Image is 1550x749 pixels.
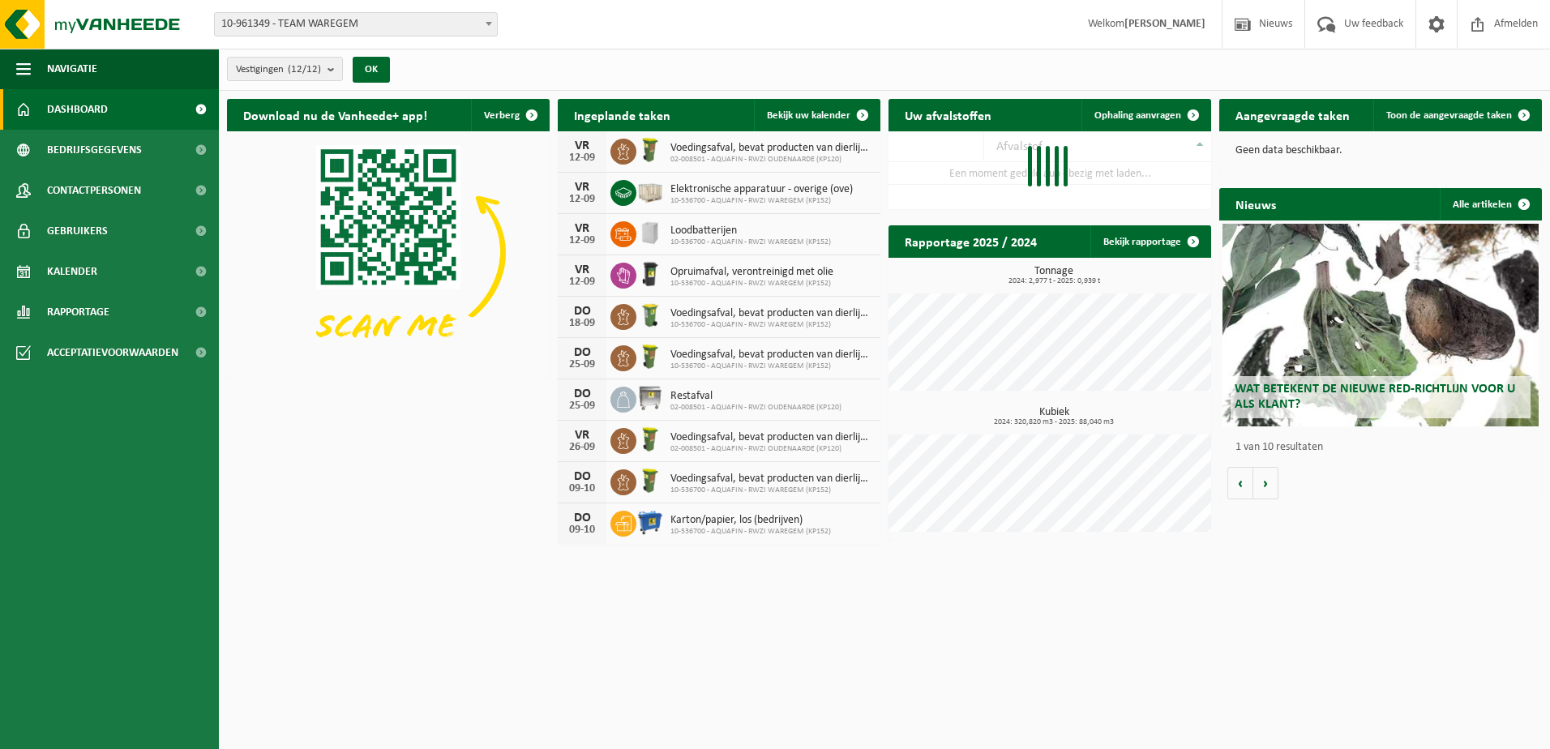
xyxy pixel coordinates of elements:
[566,524,598,536] div: 09-10
[670,266,833,279] span: Opruimafval, verontreinigd met olie
[897,407,1211,426] h3: Kubiek
[566,222,598,235] div: VR
[566,235,598,246] div: 12-09
[566,400,598,412] div: 25-09
[670,238,831,247] span: 10-536700 - AQUAFIN - RWZI WAREGEM (KP152)
[1373,99,1540,131] a: Toon de aangevraagde taken
[670,403,841,413] span: 02-008501 - AQUAFIN - RWZI OUDENAARDE (KP120)
[670,349,872,362] span: Voedingsafval, bevat producten van dierlijke oorsprong, onverpakt, categorie 3
[767,110,850,121] span: Bekijk uw kalender
[636,178,664,205] img: PB-WB-0960-WDN-00-00
[353,57,390,83] button: OK
[897,418,1211,426] span: 2024: 320,820 m3 - 2025: 88,040 m3
[670,155,872,165] span: 02-008501 - AQUAFIN - RWZI OUDENAARDE (KP120)
[670,444,872,454] span: 02-008501 - AQUAFIN - RWZI OUDENAARDE (KP120)
[47,251,97,292] span: Kalender
[566,346,598,359] div: DO
[47,332,178,373] span: Acceptatievoorwaarden
[636,302,664,329] img: WB-0140-HPE-GN-50
[897,277,1211,285] span: 2024: 2,977 t - 2025: 0,939 t
[1253,467,1278,499] button: Volgende
[566,470,598,483] div: DO
[1222,224,1539,426] a: Wat betekent de nieuwe RED-richtlijn voor u als klant?
[227,131,550,374] img: Download de VHEPlus App
[754,99,879,131] a: Bekijk uw kalender
[215,13,497,36] span: 10-961349 - TEAM WAREGEM
[897,266,1211,285] h3: Tonnage
[47,292,109,332] span: Rapportage
[1235,145,1526,156] p: Geen data beschikbaar.
[670,225,831,238] span: Loodbatterijen
[1235,383,1515,411] span: Wat betekent de nieuwe RED-richtlijn voor u als klant?
[670,307,872,320] span: Voedingsafval, bevat producten van dierlijke oorsprong, onverpakt, categorie 3
[566,181,598,194] div: VR
[214,12,498,36] span: 10-961349 - TEAM WAREGEM
[566,139,598,152] div: VR
[47,170,141,211] span: Contactpersonen
[670,320,872,330] span: 10-536700 - AQUAFIN - RWZI WAREGEM (KP152)
[558,99,687,131] h2: Ingeplande taken
[1235,442,1534,453] p: 1 van 10 resultaten
[1440,188,1540,220] a: Alle artikelen
[1219,188,1292,220] h2: Nieuws
[670,473,872,486] span: Voedingsafval, bevat producten van dierlijke oorsprong, onverpakt, categorie 3
[566,276,598,288] div: 12-09
[670,183,853,196] span: Elektronische apparatuur - overige (ove)
[1081,99,1210,131] a: Ophaling aanvragen
[670,196,853,206] span: 10-536700 - AQUAFIN - RWZI WAREGEM (KP152)
[566,263,598,276] div: VR
[636,426,664,453] img: WB-0060-HPE-GN-50
[566,429,598,442] div: VR
[1094,110,1181,121] span: Ophaling aanvragen
[1227,467,1253,499] button: Vorige
[47,211,108,251] span: Gebruikers
[566,318,598,329] div: 18-09
[288,64,321,75] count: (12/12)
[670,431,872,444] span: Voedingsafval, bevat producten van dierlijke oorsprong, onverpakt, categorie 3
[636,508,664,536] img: WB-0660-HPE-BE-01
[47,89,108,130] span: Dashboard
[636,136,664,164] img: WB-0060-HPE-GN-50
[566,387,598,400] div: DO
[566,511,598,524] div: DO
[566,152,598,164] div: 12-09
[484,110,520,121] span: Verberg
[888,225,1053,257] h2: Rapportage 2025 / 2024
[670,362,872,371] span: 10-536700 - AQUAFIN - RWZI WAREGEM (KP152)
[670,514,831,527] span: Karton/papier, los (bedrijven)
[636,467,664,494] img: WB-0060-HPE-GN-50
[1124,18,1205,30] strong: [PERSON_NAME]
[1219,99,1366,131] h2: Aangevraagde taken
[566,194,598,205] div: 12-09
[236,58,321,82] span: Vestigingen
[636,384,664,412] img: WB-1100-GAL-GY-01
[47,130,142,170] span: Bedrijfsgegevens
[670,142,872,155] span: Voedingsafval, bevat producten van dierlijke oorsprong, onverpakt, categorie 3
[888,99,1008,131] h2: Uw afvalstoffen
[471,99,548,131] button: Verberg
[670,486,872,495] span: 10-536700 - AQUAFIN - RWZI WAREGEM (KP152)
[566,442,598,453] div: 26-09
[1386,110,1512,121] span: Toon de aangevraagde taken
[566,305,598,318] div: DO
[566,359,598,370] div: 25-09
[566,483,598,494] div: 09-10
[1090,225,1210,258] a: Bekijk rapportage
[636,260,664,288] img: WB-0240-HPE-BK-01
[636,219,664,246] img: IC-CB-CU
[636,343,664,370] img: WB-0060-HPE-GN-50
[227,99,443,131] h2: Download nu de Vanheede+ app!
[227,57,343,81] button: Vestigingen(12/12)
[47,49,97,89] span: Navigatie
[670,390,841,403] span: Restafval
[670,527,831,537] span: 10-536700 - AQUAFIN - RWZI WAREGEM (KP152)
[670,279,833,289] span: 10-536700 - AQUAFIN - RWZI WAREGEM (KP152)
